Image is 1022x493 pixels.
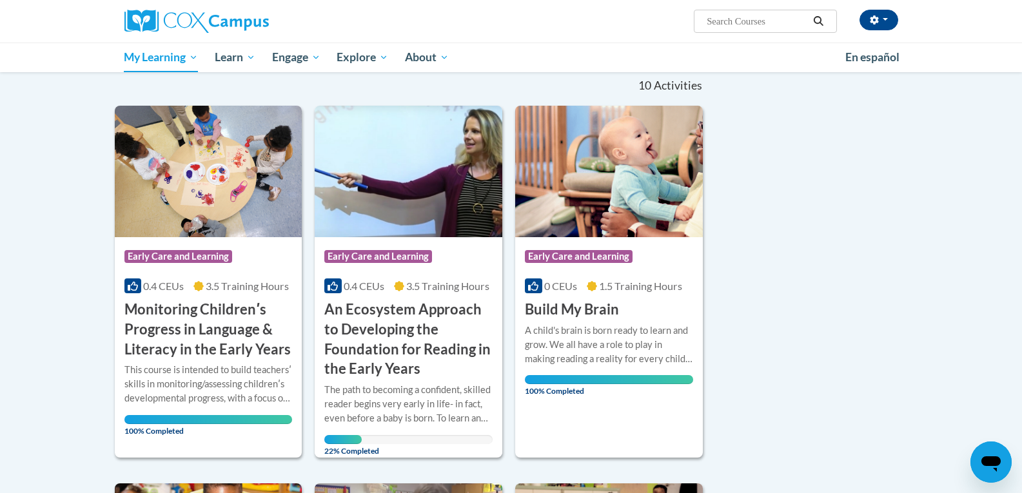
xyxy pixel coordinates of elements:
a: Course LogoEarly Care and Learning0 CEUs1.5 Training Hours Build My BrainA child's brain is born ... [515,106,703,458]
span: 100% Completed [525,375,693,396]
img: Cox Campus [124,10,269,33]
a: About [397,43,457,72]
div: Your progress [124,415,293,424]
button: Account Settings [860,10,898,30]
div: A child's brain is born ready to learn and grow. We all have a role to play in making reading a r... [525,324,693,366]
span: Early Care and Learning [525,250,633,263]
a: Explore [328,43,397,72]
h3: Build My Brain [525,300,619,320]
a: Course LogoEarly Care and Learning0.4 CEUs3.5 Training Hours An Ecosystem Approach to Developing ... [315,106,502,458]
span: 0.4 CEUs [143,280,184,292]
h3: Monitoring Childrenʹs Progress in Language & Literacy in the Early Years [124,300,293,359]
span: Activities [654,79,702,93]
a: En español [837,44,908,71]
span: Engage [272,50,320,65]
span: 3.5 Training Hours [406,280,489,292]
span: 100% Completed [124,415,293,436]
a: Engage [264,43,329,72]
iframe: Button to launch messaging window [970,441,1012,483]
button: Search [809,14,828,29]
span: 1.5 Training Hours [599,280,682,292]
span: Learn [215,50,255,65]
span: 0 CEUs [544,280,577,292]
img: Course Logo [115,106,302,237]
a: Cox Campus [124,10,369,33]
img: Course Logo [315,106,502,237]
div: Your progress [525,375,693,384]
span: 10 [638,79,651,93]
img: Course Logo [515,106,703,237]
span: 22% Completed [324,435,361,456]
span: Explore [337,50,388,65]
a: Learn [206,43,264,72]
span: 3.5 Training Hours [206,280,289,292]
span: Early Care and Learning [324,250,432,263]
span: 0.4 CEUs [344,280,384,292]
div: Your progress [324,435,361,444]
div: The path to becoming a confident, skilled reader begins very early in life- in fact, even before ... [324,383,493,425]
a: Course LogoEarly Care and Learning0.4 CEUs3.5 Training Hours Monitoring Childrenʹs Progress in La... [115,106,302,458]
span: My Learning [124,50,198,65]
a: My Learning [116,43,207,72]
div: This course is intended to build teachersʹ skills in monitoring/assessing childrenʹs developmenta... [124,363,293,405]
h3: An Ecosystem Approach to Developing the Foundation for Reading in the Early Years [324,300,493,379]
span: En español [845,50,899,64]
div: Main menu [105,43,918,72]
input: Search Courses [705,14,809,29]
span: Early Care and Learning [124,250,232,263]
span: About [405,50,449,65]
